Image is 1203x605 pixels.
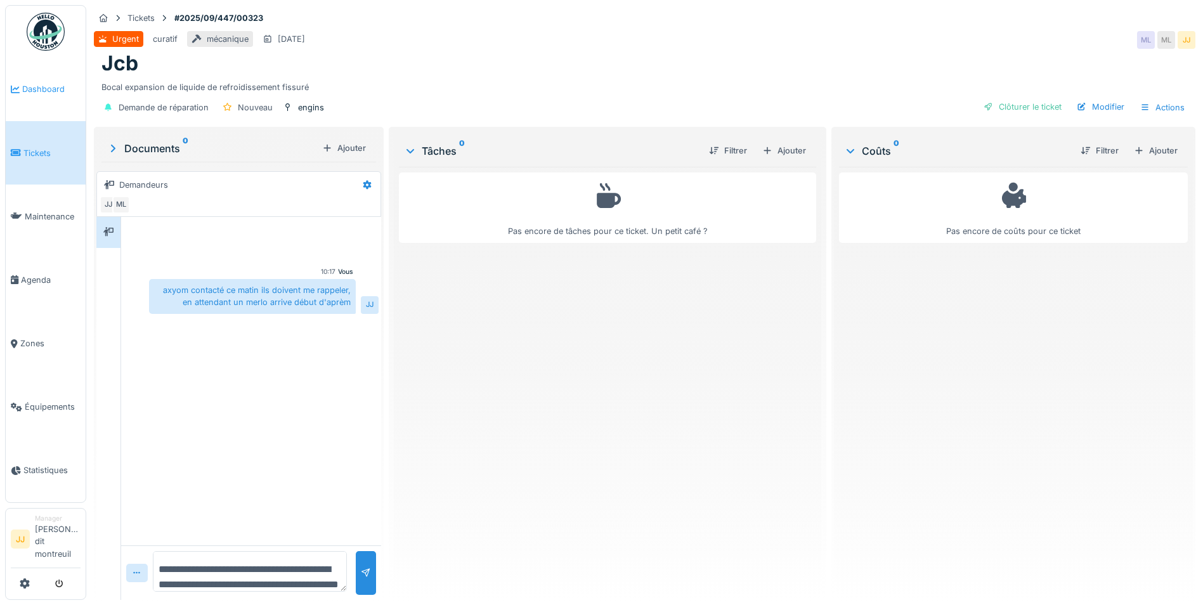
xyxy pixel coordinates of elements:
div: axyom contacté ce matin ils doivent me rappeler, en attendant un merlo arrive début d'aprèm [149,279,356,313]
div: Urgent [112,33,139,45]
div: Pas encore de tâches pour ce ticket. Un petit café ? [407,178,808,237]
div: Vous [338,267,353,276]
li: [PERSON_NAME] dit montreuil [35,514,81,565]
div: Tickets [127,12,155,24]
sup: 0 [894,143,899,159]
a: Statistiques [6,439,86,502]
div: Documents [107,141,317,156]
sup: 0 [459,143,465,159]
div: Ajouter [757,142,811,159]
span: Zones [20,337,81,349]
div: Filtrer [704,142,752,159]
div: [DATE] [278,33,305,45]
div: curatif [153,33,178,45]
div: Demandeurs [119,179,168,191]
span: Équipements [25,401,81,413]
div: mécanique [207,33,249,45]
h1: Jcb [101,51,138,75]
div: ML [112,196,130,214]
div: ML [1137,31,1155,49]
div: 10:17 [321,267,335,276]
div: Demande de réparation [119,101,209,114]
div: Tâches [404,143,699,159]
div: Coûts [844,143,1070,159]
div: JJ [1178,31,1195,49]
span: Dashboard [22,83,81,95]
div: Modifier [1072,98,1129,115]
a: Zones [6,312,86,375]
li: JJ [11,530,30,549]
div: Ajouter [1129,142,1183,159]
span: Statistiques [23,464,81,476]
sup: 0 [183,141,188,156]
div: JJ [361,296,379,314]
strong: #2025/09/447/00323 [169,12,268,24]
div: Actions [1135,98,1190,117]
div: Filtrer [1076,142,1124,159]
a: Maintenance [6,185,86,248]
div: engins [298,101,324,114]
a: Équipements [6,375,86,439]
div: Bocal expansion de liquide de refroidissement fissuré [101,76,1188,93]
div: Manager [35,514,81,523]
a: JJ Manager[PERSON_NAME] dit montreuil [11,514,81,568]
a: Tickets [6,121,86,185]
a: Agenda [6,248,86,311]
div: ML [1157,31,1175,49]
div: Nouveau [238,101,273,114]
a: Dashboard [6,58,86,121]
span: Maintenance [25,211,81,223]
img: Badge_color-CXgf-gQk.svg [27,13,65,51]
div: Pas encore de coûts pour ce ticket [847,178,1180,237]
span: Agenda [21,274,81,286]
div: Ajouter [317,140,371,157]
span: Tickets [23,147,81,159]
div: JJ [100,196,117,214]
div: Clôturer le ticket [979,98,1067,115]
